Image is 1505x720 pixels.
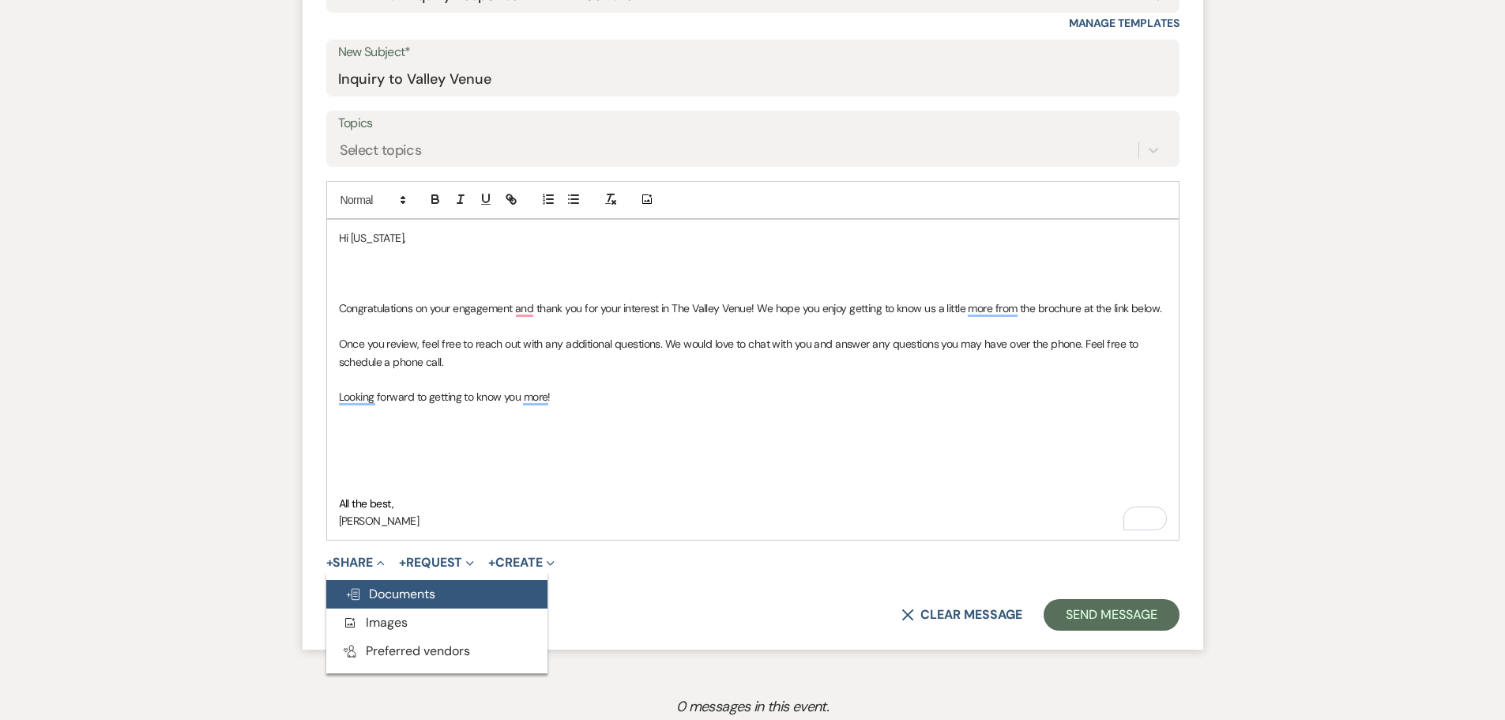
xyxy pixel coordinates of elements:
[901,609,1022,621] button: Clear message
[326,637,547,665] button: Preferred vendors
[339,496,394,511] span: All the best,
[488,556,495,569] span: +
[399,556,474,569] button: Request
[342,614,408,631] span: Images
[326,609,547,637] button: Images
[399,556,406,569] span: +
[1044,599,1179,631] button: Send Message
[338,112,1168,135] label: Topics
[326,580,547,609] button: Documents
[339,300,1167,317] p: Congratulations on your engagement and thank you for your interest in The Valley Venue! We hope y...
[340,139,422,160] div: Select topics
[488,556,554,569] button: Create
[338,41,1168,64] label: New Subject*
[345,586,435,602] span: Documents
[339,388,1167,405] p: Looking forward to getting to know you more!
[339,229,1167,247] p: Hi [US_STATE],
[339,335,1167,371] p: Once you review, feel free to reach out with any additional questions. We would love to chat with...
[326,556,333,569] span: +
[339,512,1167,530] p: [PERSON_NAME]
[338,695,1167,718] p: 0 messages in this event.
[327,220,1179,540] div: To enrich screen reader interactions, please activate Accessibility in Grammarly extension settings
[326,556,386,569] button: Share
[1069,16,1180,30] a: Manage Templates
